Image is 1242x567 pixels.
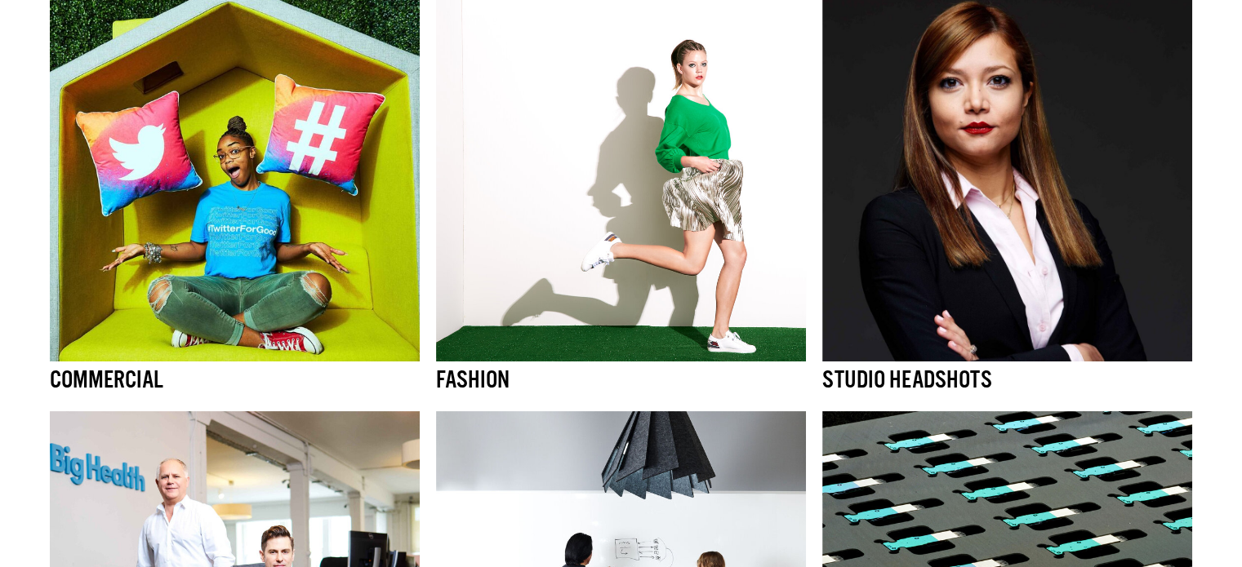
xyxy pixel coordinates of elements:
h3: Fashion [436,361,806,398]
h3: Commercial [50,361,420,398]
h3: Studio Headshots [822,361,1192,398]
